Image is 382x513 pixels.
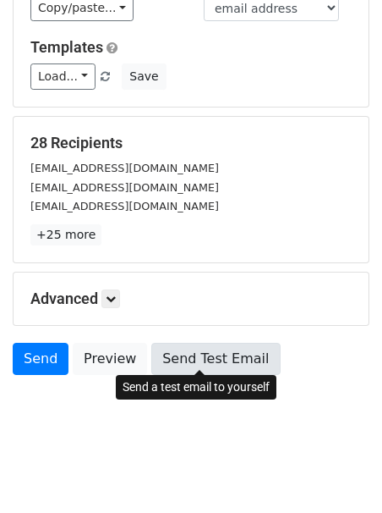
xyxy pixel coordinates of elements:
a: Send [13,343,68,375]
a: Load... [30,63,95,90]
h5: 28 Recipients [30,134,352,152]
small: [EMAIL_ADDRESS][DOMAIN_NAME] [30,200,219,212]
a: Templates [30,38,103,56]
small: [EMAIL_ADDRESS][DOMAIN_NAME] [30,162,219,174]
button: Save [122,63,166,90]
h5: Advanced [30,290,352,308]
a: Preview [73,343,147,375]
a: Send Test Email [151,343,280,375]
iframe: Chat Widget [297,432,382,513]
a: +25 more [30,224,101,245]
small: [EMAIL_ADDRESS][DOMAIN_NAME] [30,181,219,194]
div: Send a test email to yourself [116,375,276,400]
